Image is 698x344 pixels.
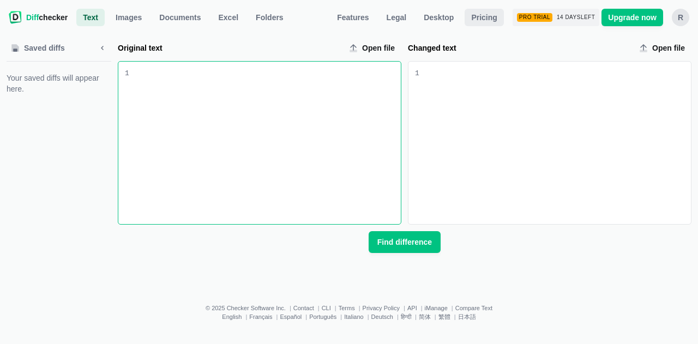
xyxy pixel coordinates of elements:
[419,62,691,224] div: Changed text input
[153,9,207,26] a: Documents
[293,305,314,311] a: Contact
[280,313,302,320] a: Español
[557,14,595,21] span: 14 days left
[109,9,148,26] a: Images
[339,305,355,311] a: Terms
[375,237,434,248] span: Find difference
[425,305,448,311] a: iManage
[380,9,413,26] a: Legal
[249,313,272,320] a: Français
[401,313,411,320] a: हिन्दी
[465,9,503,26] a: Pricing
[606,12,659,23] span: Upgrade now
[384,12,409,23] span: Legal
[81,12,100,23] span: Text
[9,9,68,26] a: Diffchecker
[415,68,419,79] div: 1
[371,313,393,320] a: Deutsch
[322,305,331,311] a: CLI
[422,12,456,23] span: Desktop
[408,43,630,53] label: Changed text
[438,313,450,320] a: 繁體
[344,313,363,320] a: Italiano
[407,305,417,311] a: API
[249,9,290,26] button: Folders
[335,12,371,23] span: Features
[76,9,105,26] a: Text
[363,305,400,311] a: Privacy Policy
[7,73,111,94] span: Your saved diffs will appear here.
[455,305,492,311] a: Compare Text
[113,12,144,23] span: Images
[129,62,401,224] div: Original text input
[650,43,687,53] span: Open file
[309,313,336,320] a: Português
[517,13,552,22] div: Pro Trial
[22,43,67,53] span: Saved diffs
[458,313,476,320] a: 日本語
[254,12,286,23] span: Folders
[206,305,293,311] li: © 2025 Checker Software Inc.
[360,43,397,53] span: Open file
[345,39,401,57] label: Original text upload
[222,313,242,320] a: English
[419,313,431,320] a: 简体
[9,11,22,24] img: Diffchecker logo
[212,9,245,26] a: Excel
[672,9,689,26] button: r
[216,12,241,23] span: Excel
[26,12,68,23] span: checker
[125,68,129,79] div: 1
[369,231,441,253] button: Find difference
[417,9,460,26] a: Desktop
[635,39,691,57] label: Changed text upload
[26,13,39,22] span: Diff
[469,12,499,23] span: Pricing
[330,9,375,26] a: Features
[118,43,340,53] label: Original text
[601,9,663,26] a: Upgrade now
[157,12,203,23] span: Documents
[94,39,111,57] button: Minimize sidebar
